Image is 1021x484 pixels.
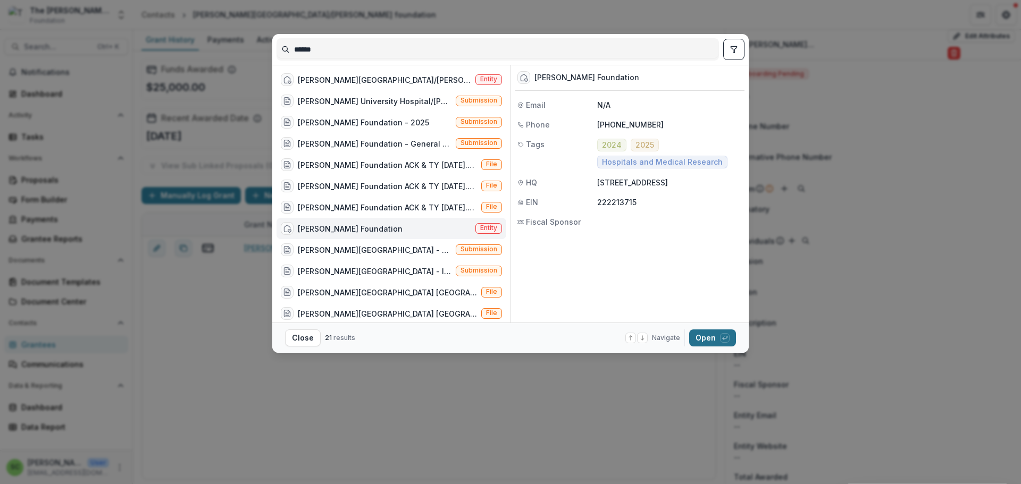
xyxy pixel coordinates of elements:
[526,119,550,130] span: Phone
[298,244,451,256] div: [PERSON_NAME][GEOGRAPHIC_DATA] - 2025
[298,202,477,213] div: [PERSON_NAME] Foundation ACK & TY [DATE].pdf
[461,245,497,253] span: Submission
[526,177,537,188] span: HQ
[635,141,654,150] span: 2025
[325,334,332,342] span: 21
[461,267,497,274] span: Submission
[526,99,546,111] span: Email
[486,160,497,168] span: File
[298,287,477,298] div: [PERSON_NAME][GEOGRAPHIC_DATA] [GEOGRAPHIC_DATA] Health [DATE].pdf
[461,139,497,147] span: Submission
[597,99,742,111] p: N/A
[298,223,403,234] div: [PERSON_NAME] Foundation
[298,117,429,128] div: [PERSON_NAME] Foundation - 2025
[298,74,471,86] div: [PERSON_NAME][GEOGRAPHIC_DATA]/[PERSON_NAME] foundation
[298,266,451,277] div: [PERSON_NAME][GEOGRAPHIC_DATA] - In honor of [PERSON_NAME] at the Coronary Care Unit-2024
[480,224,497,232] span: Entity
[298,308,477,319] div: [PERSON_NAME][GEOGRAPHIC_DATA] [GEOGRAPHIC_DATA] Health [DATE].pdf
[298,181,477,192] div: [PERSON_NAME] Foundation ACK & TY [DATE].pdf
[486,203,497,210] span: File
[597,197,742,208] p: 222213715
[526,139,545,150] span: Tags
[298,138,451,149] div: [PERSON_NAME] Foundation - General Operating Support-2024
[534,73,639,82] div: [PERSON_NAME] Foundation
[652,333,680,343] span: Navigate
[486,182,497,189] span: File
[597,119,742,130] p: [PHONE_NUMBER]
[486,309,497,317] span: File
[298,159,477,171] div: [PERSON_NAME] Foundation ACK & TY [DATE].pdf
[602,158,723,167] span: Hospitals and Medical Research
[526,197,538,208] span: EIN
[526,216,581,227] span: Fiscal Sponsor
[486,288,497,295] span: File
[461,97,497,104] span: Submission
[461,118,497,125] span: Submission
[298,96,451,107] div: [PERSON_NAME] University Hospital/[PERSON_NAME] Foundation - 2023
[480,75,497,83] span: Entity
[723,39,744,60] button: toggle filters
[285,329,321,346] button: Close
[597,177,742,188] p: [STREET_ADDRESS]
[689,329,736,346] button: Open
[602,141,622,150] span: 2024
[333,334,355,342] span: results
